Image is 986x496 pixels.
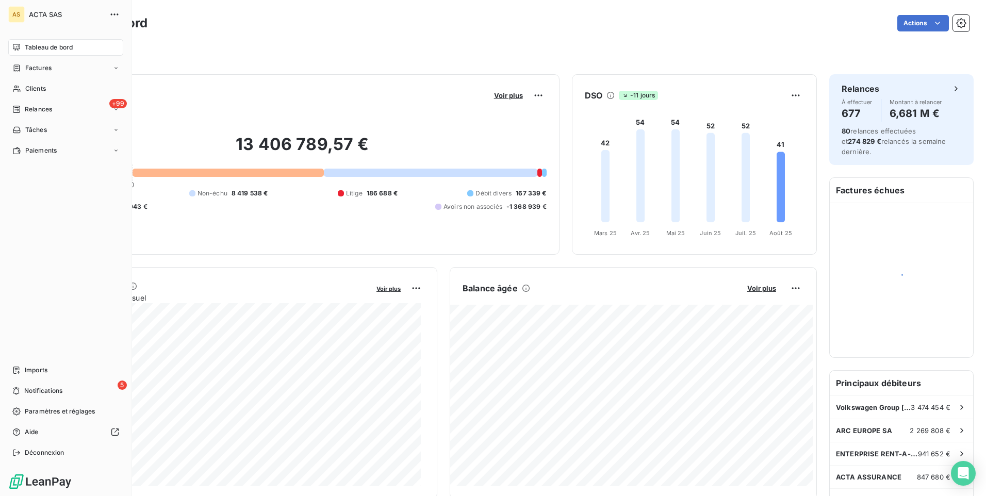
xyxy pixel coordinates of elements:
[25,125,47,135] span: Tâches
[130,180,134,189] span: 0
[25,84,46,93] span: Clients
[836,450,918,458] span: ENTERPRISE RENT-A-CAR - CITER SA
[494,91,523,100] span: Voir plus
[25,427,39,437] span: Aide
[491,91,526,100] button: Voir plus
[747,284,776,292] span: Voir plus
[918,450,950,458] span: 941 652 €
[735,229,756,237] tspan: Juil. 25
[8,142,123,159] a: Paiements
[463,282,518,294] h6: Balance âgée
[744,284,779,293] button: Voir plus
[24,386,62,395] span: Notifications
[25,146,57,155] span: Paiements
[8,424,123,440] a: Aide
[842,127,946,156] span: relances effectuées et relancés la semaine dernière.
[842,105,873,122] h4: 677
[25,448,64,457] span: Déconnexion
[890,99,942,105] span: Montant à relancer
[373,284,404,293] button: Voir plus
[8,473,72,490] img: Logo LeanPay
[619,91,658,100] span: -11 jours
[836,473,901,481] span: ACTA ASSURANCE
[631,229,650,237] tspan: Avr. 25
[25,105,52,114] span: Relances
[346,189,363,198] span: Litige
[8,6,25,23] div: AS
[8,122,123,138] a: Tâches
[836,426,892,435] span: ARC EUROPE SA
[890,105,942,122] h4: 6,681 M €
[830,178,973,203] h6: Factures échues
[8,39,123,56] a: Tableau de bord
[842,99,873,105] span: À effectuer
[109,99,127,108] span: +99
[836,403,911,411] span: Volkswagen Group [GEOGRAPHIC_DATA]
[951,461,976,486] div: Open Intercom Messenger
[8,362,123,378] a: Imports
[25,63,52,73] span: Factures
[443,202,502,211] span: Avoirs non associés
[367,189,398,198] span: 186 688 €
[830,371,973,395] h6: Principaux débiteurs
[848,137,881,145] span: 274 829 €
[506,202,547,211] span: -1 368 939 €
[910,426,950,435] span: 2 269 808 €
[917,473,950,481] span: 847 680 €
[897,15,949,31] button: Actions
[8,101,123,118] a: +99Relances
[769,229,792,237] tspan: Août 25
[842,127,850,135] span: 80
[58,134,547,165] h2: 13 406 789,57 €
[25,366,47,375] span: Imports
[118,381,127,390] span: 5
[8,403,123,420] a: Paramètres et réglages
[475,189,512,198] span: Débit divers
[842,82,879,95] h6: Relances
[376,285,401,292] span: Voir plus
[29,10,103,19] span: ACTA SAS
[8,60,123,76] a: Factures
[911,403,950,411] span: 3 474 454 €
[8,80,123,97] a: Clients
[58,292,369,303] span: Chiffre d'affaires mensuel
[25,407,95,416] span: Paramètres et réglages
[198,189,227,198] span: Non-échu
[700,229,721,237] tspan: Juin 25
[666,229,685,237] tspan: Mai 25
[25,43,73,52] span: Tableau de bord
[516,189,546,198] span: 167 339 €
[594,229,617,237] tspan: Mars 25
[585,89,602,102] h6: DSO
[232,189,268,198] span: 8 419 538 €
